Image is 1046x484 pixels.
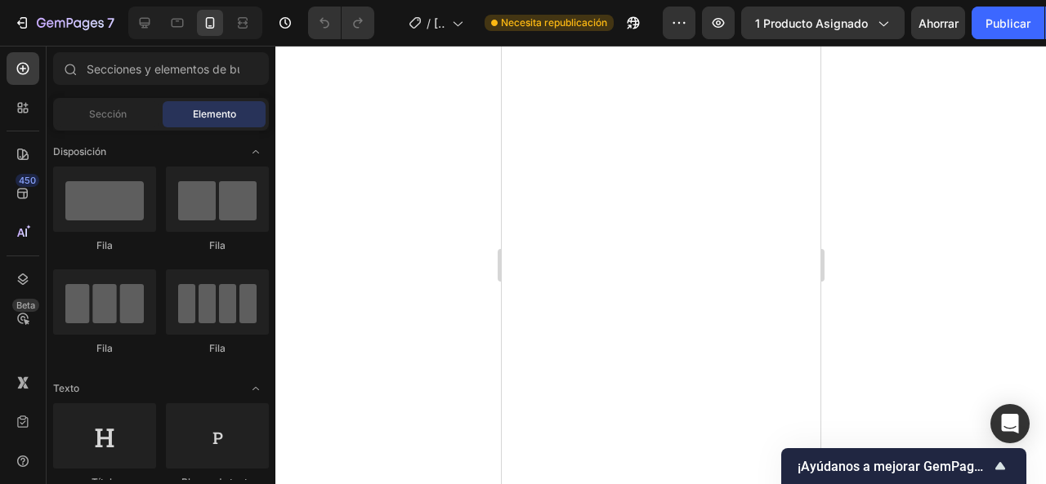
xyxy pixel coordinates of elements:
[798,456,1010,476] button: Mostrar encuesta - ¡Ayúdanos a mejorar GemPages!
[990,404,1030,443] div: Abrir Intercom Messenger
[96,342,113,354] font: Fila
[243,139,269,165] span: Abrir palanca
[427,16,431,30] font: /
[53,382,79,394] font: Texto
[209,239,226,251] font: Fila
[308,7,374,39] div: Deshacer/Rehacer
[502,46,820,484] iframe: Área de diseño
[434,16,449,202] font: [PERSON_NAME]
[972,7,1044,39] button: Publicar
[16,300,35,311] font: Beta
[53,145,106,158] font: Disposición
[243,375,269,402] span: Abrir palanca
[755,16,868,30] font: 1 producto asignado
[193,108,236,120] font: Elemento
[53,52,269,85] input: Secciones y elementos de búsqueda
[19,175,36,186] font: 450
[741,7,905,39] button: 1 producto asignado
[919,16,959,30] font: Ahorrar
[96,239,113,251] font: Fila
[107,15,114,31] font: 7
[986,16,1030,30] font: Publicar
[7,7,122,39] button: 7
[209,342,226,354] font: Fila
[911,7,965,39] button: Ahorrar
[89,108,127,120] font: Sección
[798,459,991,474] font: ¡Ayúdanos a mejorar GemPages!
[501,16,607,29] font: Necesita republicación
